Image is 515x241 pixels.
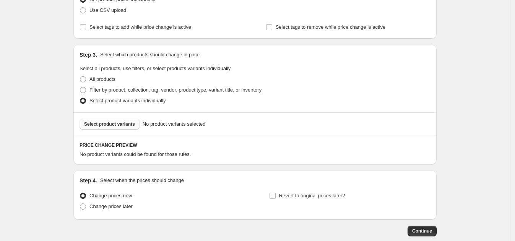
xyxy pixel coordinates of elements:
span: Select all products, use filters, or select products variants individually [80,66,231,71]
span: Select product variants [84,121,135,127]
span: Revert to original prices later? [279,193,345,198]
span: Change prices now [89,193,132,198]
span: No product variants could be found for those rules. [80,151,191,157]
h2: Step 3. [80,51,97,59]
span: Select product variants individually [89,98,166,103]
span: Select tags to add while price change is active [89,24,191,30]
button: Select product variants [80,119,140,130]
span: No product variants selected [143,120,206,128]
h2: Step 4. [80,177,97,184]
span: All products [89,76,115,82]
button: Continue [408,226,437,236]
span: Select tags to remove while price change is active [276,24,386,30]
span: Use CSV upload [89,7,126,13]
h6: PRICE CHANGE PREVIEW [80,142,431,148]
span: Change prices later [89,203,133,209]
p: Select which products should change in price [100,51,200,59]
span: Filter by product, collection, tag, vendor, product type, variant title, or inventory [89,87,262,93]
p: Select when the prices should change [100,177,184,184]
span: Continue [412,228,432,234]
